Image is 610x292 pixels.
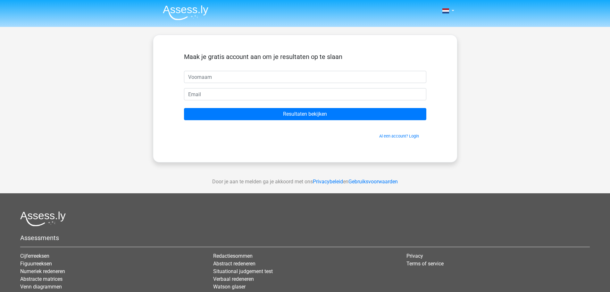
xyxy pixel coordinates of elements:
a: Terms of service [406,261,444,267]
img: Assessly [163,5,208,20]
a: Al een account? Login [379,134,419,138]
a: Verbaal redeneren [213,276,254,282]
a: Gebruiksvoorwaarden [348,179,398,185]
a: Redactiesommen [213,253,253,259]
a: Figuurreeksen [20,261,52,267]
a: Numeriek redeneren [20,268,65,274]
h5: Maak je gratis account aan om je resultaten op te slaan [184,53,426,61]
a: Abstracte matrices [20,276,63,282]
a: Privacybeleid [313,179,343,185]
img: Assessly logo [20,211,66,226]
h5: Assessments [20,234,590,242]
input: Resultaten bekijken [184,108,426,120]
a: Watson glaser [213,284,246,290]
input: Voornaam [184,71,426,83]
a: Abstract redeneren [213,261,255,267]
input: Email [184,88,426,100]
a: Venn diagrammen [20,284,62,290]
a: Cijferreeksen [20,253,49,259]
a: Privacy [406,253,423,259]
a: Situational judgement test [213,268,273,274]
